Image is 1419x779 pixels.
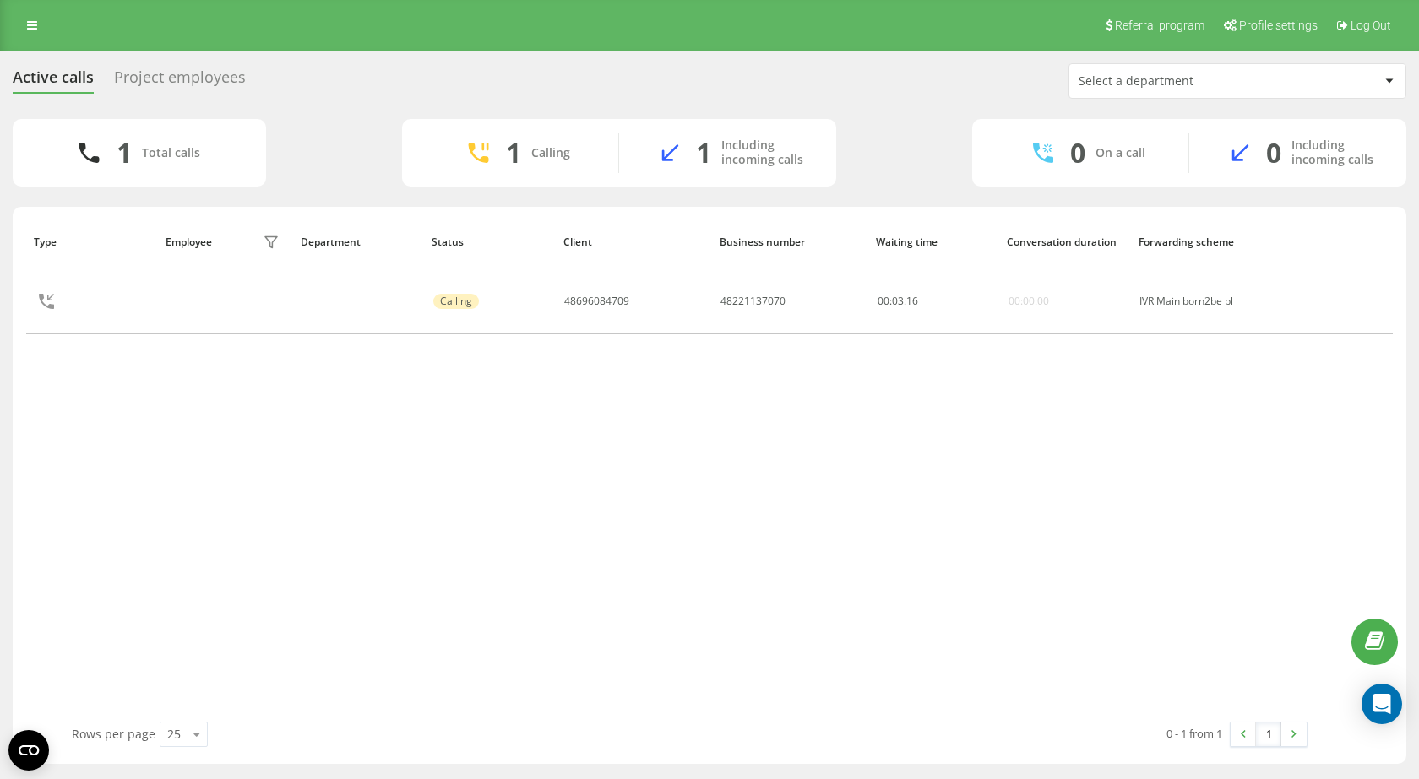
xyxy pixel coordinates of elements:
[1007,236,1123,248] div: Conversation duration
[432,236,547,248] div: Status
[878,295,918,307] div: : :
[433,294,479,309] div: Calling
[720,295,786,307] div: 48221137070
[1096,146,1145,160] div: On a call
[166,236,212,248] div: Employee
[1291,138,1381,167] div: Including incoming calls
[1166,725,1222,742] div: 0 - 1 from 1
[1139,295,1252,307] div: IVR Main born2be pl
[1009,295,1049,307] div: 00:00:00
[301,236,416,248] div: Department
[13,68,94,95] div: Active calls
[1266,137,1281,169] div: 0
[117,137,132,169] div: 1
[1351,19,1391,32] span: Log Out
[506,137,521,169] div: 1
[1079,74,1280,89] div: Select a department
[114,68,246,95] div: Project employees
[1139,236,1254,248] div: Forwarding scheme
[8,730,49,771] button: Open CMP widget
[34,236,150,248] div: Type
[1239,19,1318,32] span: Profile settings
[531,146,570,160] div: Calling
[72,726,155,742] span: Rows per page
[878,294,889,308] span: 00
[1070,137,1085,169] div: 0
[906,294,918,308] span: 16
[564,295,629,307] div: 48696084709
[563,236,704,248] div: Client
[892,294,904,308] span: 03
[1362,684,1402,724] div: Open Intercom Messenger
[720,236,860,248] div: Business number
[1256,722,1281,746] a: 1
[721,138,811,167] div: Including incoming calls
[167,726,181,743] div: 25
[142,146,200,160] div: Total calls
[876,236,992,248] div: Waiting time
[1115,19,1204,32] span: Referral program
[696,137,711,169] div: 1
